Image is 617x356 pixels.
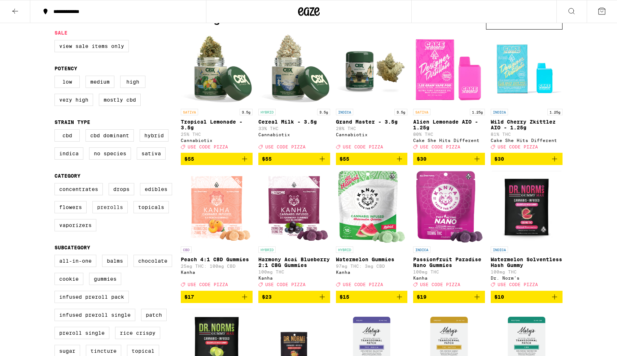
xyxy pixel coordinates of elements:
label: Vaporizers [54,219,96,231]
p: Grand Master - 3.5g [336,119,408,125]
button: Add to bag [413,291,485,303]
p: INDICA [491,246,508,253]
label: High [120,76,145,88]
p: 25mg THC: 100mg CBD [181,264,253,268]
p: 3.5g [317,109,330,115]
span: $19 [417,294,426,300]
span: USE CODE PIZZA [265,144,306,149]
div: Kanha [258,276,330,280]
p: 28% THC [336,126,408,131]
div: Cannabiotix [258,132,330,137]
a: Open page for Wild Cherry Zkittlez AIO - 1.25g from Cake She Hits Different [491,33,563,153]
p: SATIVA [181,109,198,115]
a: Open page for Grand Master - 3.5g from Cannabiotix [336,33,408,153]
div: Cake She Hits Different [491,138,563,143]
label: Drops [109,183,134,195]
span: USE CODE PIZZA [420,144,460,149]
span: $15 [340,294,349,300]
label: CBD Dominant [86,129,134,142]
p: Alien Lemonade AIO - 1.25g [413,119,485,130]
label: Medium [86,76,114,88]
p: 33% THC [258,126,330,131]
img: Cannabiotix - Grand Master - 3.5g [336,33,408,105]
legend: Sale [54,30,67,36]
span: USE CODE PIZZA [343,144,383,149]
img: Kanha - Peach 4:1 CBD Gummies [181,171,252,243]
legend: Potency [54,66,77,71]
p: INDICA [413,246,430,253]
p: SATIVA [413,109,430,115]
div: Cannabiotix [181,138,253,143]
span: $23 [262,294,272,300]
label: Edibles [140,183,172,195]
span: USE CODE PIZZA [498,144,538,149]
label: Rice Crispy [115,327,160,339]
p: HYBRID [258,109,276,115]
p: 25% THC [181,132,253,137]
button: Add to bag [258,291,330,303]
span: USE CODE PIZZA [343,282,383,287]
label: Low [54,76,80,88]
span: $30 [494,156,504,162]
p: 1.25g [470,109,485,115]
label: No Species [89,147,131,160]
p: 80% THC [413,132,485,137]
p: Harmony Acai Blueberry 2:1 CBG Gummies [258,257,330,268]
span: $55 [262,156,272,162]
p: Tropical Lemonade - 3.5g [181,119,253,130]
div: Dr. Norm's [491,276,563,280]
div: Kanha [181,270,253,275]
span: $55 [340,156,349,162]
label: Concentrates [54,183,103,195]
label: Very High [54,94,93,106]
p: 100mg THC [491,270,563,274]
img: Kanha - Watermelon Gummies [338,171,405,243]
label: Mostly CBD [99,94,141,106]
label: Indica [54,147,83,160]
button: Add to bag [336,153,408,165]
span: $55 [184,156,194,162]
a: Open page for Watermelon Gummies from Kanha [336,171,408,290]
label: Prerolls [92,201,128,213]
p: 100mg THC [413,270,485,274]
button: Add to bag [491,291,563,303]
a: Open page for Alien Lemonade AIO - 1.25g from Cake She Hits Different [413,33,485,153]
p: CBD [181,246,192,253]
span: USE CODE PIZZA [420,282,460,287]
p: INDICA [491,109,508,115]
span: USE CODE PIZZA [498,282,538,287]
a: Open page for Cereal Milk - 3.5g from Cannabiotix [258,33,330,153]
label: Balms [102,255,128,267]
label: Preroll Single [54,327,109,339]
div: Cannabiotix [336,132,408,137]
p: 1.25g [547,109,563,115]
a: Open page for Harmony Acai Blueberry 2:1 CBG Gummies from Kanha [258,171,330,290]
button: Add to bag [413,153,485,165]
img: Dr. Norm's - Watermelon Solventless Hash Gummy [492,171,561,243]
span: USE CODE PIZZA [188,282,228,287]
label: View Sale Items Only [54,40,129,52]
label: Infused Preroll Pack [54,291,129,303]
p: Cereal Milk - 3.5g [258,119,330,125]
label: Hybrid [140,129,169,142]
a: Open page for Watermelon Solventless Hash Gummy from Dr. Norm's [491,171,563,290]
img: Cannabiotix - Cereal Milk - 3.5g [258,33,330,105]
p: Wild Cherry Zkittlez AIO - 1.25g [491,119,563,130]
p: HYBRID [336,246,353,253]
button: Add to bag [258,153,330,165]
label: CBD [54,129,80,142]
p: Passionfruit Paradise Nano Gummies [413,257,485,268]
span: $10 [494,294,504,300]
button: Add to bag [181,291,253,303]
span: USE CODE PIZZA [188,144,228,149]
label: Sativa [137,147,166,160]
a: Open page for Tropical Lemonade - 3.5g from Cannabiotix [181,33,253,153]
a: Open page for Passionfruit Paradise Nano Gummies from Kanha [413,171,485,290]
p: Watermelon Solventless Hash Gummy [491,257,563,268]
img: Cake She Hits Different - Alien Lemonade AIO - 1.25g [413,33,485,105]
label: Infused Preroll Single [54,309,135,321]
p: 3.5g [240,109,253,115]
img: Kanha - Harmony Acai Blueberry 2:1 CBG Gummies [259,171,329,243]
legend: Strain Type [54,119,90,125]
p: HYBRID [258,246,276,253]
